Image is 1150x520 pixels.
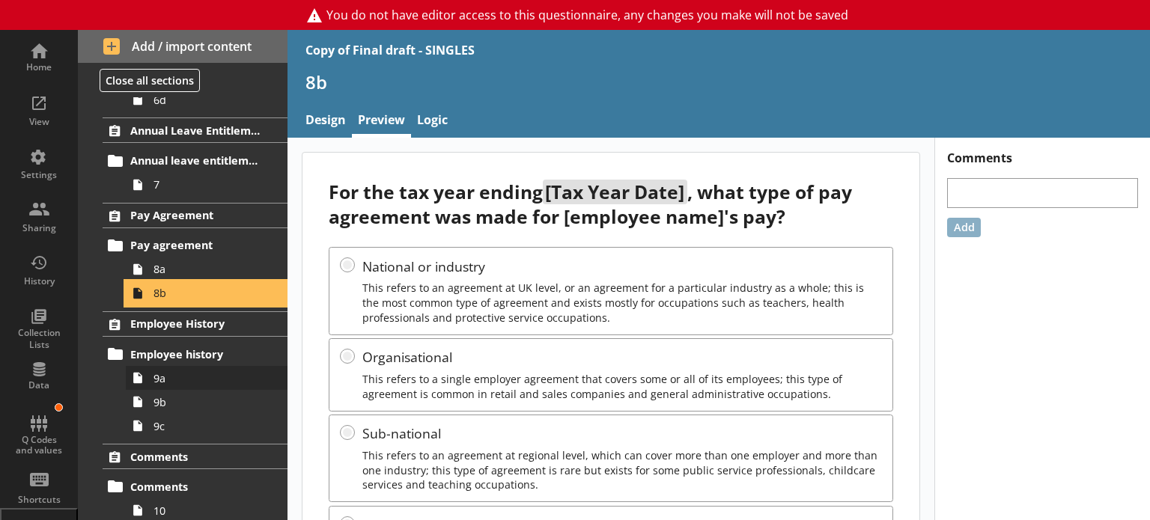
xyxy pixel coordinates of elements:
[126,390,287,414] a: 9b
[103,474,287,498] a: Comments
[126,281,287,305] a: 8b
[78,117,287,196] li: Annual Leave EntitlementAnnual leave entitlement7
[153,371,267,385] span: 9a
[153,395,267,409] span: 9b
[153,504,267,518] span: 10
[543,180,687,204] span: [Tax Year Date]
[126,88,287,111] a: 6d
[13,116,65,128] div: View
[411,105,454,138] a: Logic
[126,414,287,438] a: 9c
[329,180,892,229] div: For the tax year ending , what type of pay agreement was made for [employee name]'s pay?
[13,275,65,287] div: History
[153,93,267,107] span: 6d
[100,69,200,92] button: Close all sections
[153,177,267,192] span: 7
[103,203,287,228] a: Pay Agreement
[103,444,287,469] a: Comments
[103,117,287,143] a: Annual Leave Entitlement
[130,123,261,138] span: Annual Leave Entitlement
[126,366,287,390] a: 9a
[103,38,263,55] span: Add / import content
[130,153,261,168] span: Annual leave entitlement
[103,149,287,173] a: Annual leave entitlement
[78,203,287,305] li: Pay AgreementPay agreement8a8b
[130,347,261,361] span: Employee history
[103,311,287,337] a: Employee History
[352,105,411,138] a: Preview
[103,342,287,366] a: Employee history
[153,419,267,433] span: 9c
[13,379,65,391] div: Data
[305,70,1132,94] h1: 8b
[13,222,65,234] div: Sharing
[78,311,287,438] li: Employee HistoryEmployee history9a9b9c
[305,42,475,58] div: Copy of Final draft - SINGLES
[109,149,287,197] li: Annual leave entitlement7
[130,480,261,494] span: Comments
[130,238,261,252] span: Pay agreement
[130,316,261,331] span: Employee History
[153,286,267,300] span: 8b
[13,169,65,181] div: Settings
[153,262,267,276] span: 8a
[13,494,65,506] div: Shortcuts
[126,257,287,281] a: 8a
[103,233,287,257] a: Pay agreement
[78,30,287,63] button: Add / import content
[13,61,65,73] div: Home
[130,208,261,222] span: Pay Agreement
[935,138,1150,166] h1: Comments
[13,327,65,350] div: Collection Lists
[130,450,261,464] span: Comments
[109,233,287,305] li: Pay agreement8a8b
[109,342,287,438] li: Employee history9a9b9c
[299,105,352,138] a: Design
[126,173,287,197] a: 7
[13,435,65,456] div: Q Codes and values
